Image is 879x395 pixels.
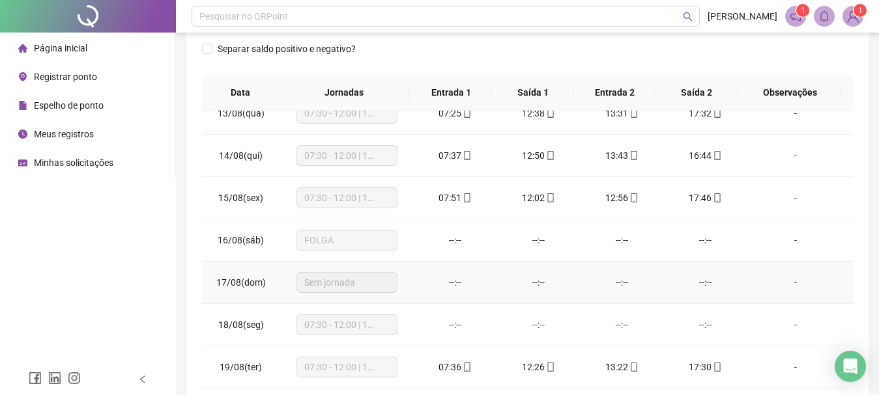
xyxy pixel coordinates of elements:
[424,318,487,332] div: --:--
[424,360,487,374] div: 07:36
[218,235,264,245] span: 16/08(sáb)
[628,109,639,118] span: mobile
[683,12,693,21] span: search
[508,318,570,332] div: --:--
[545,109,555,118] span: mobile
[712,193,722,202] span: mobile
[854,4,867,17] sup: Atualize o seu contato no menu Meus Dados
[738,75,842,111] th: Observações
[674,275,737,290] div: --:--
[29,372,42,385] span: facebook
[858,6,863,15] span: 1
[757,148,834,163] div: -
[674,360,737,374] div: 17:30
[674,148,737,163] div: 16:44
[138,375,147,384] span: left
[34,100,104,111] span: Espelho de ponto
[304,315,390,334] span: 07:30 - 12:00 | 13:00 - 17:30
[591,106,654,120] div: 13:31
[508,360,570,374] div: 12:26
[818,10,830,22] span: bell
[34,157,113,168] span: Minhas solicitações
[304,357,390,377] span: 07:30 - 12:00 | 13:00 - 17:30
[212,42,361,56] span: Separar saldo positivo e negativo?
[508,233,570,247] div: --:--
[218,108,265,118] span: 13/08(qua)
[18,101,27,110] span: file
[757,191,834,205] div: -
[843,7,863,26] img: 86652
[757,275,834,290] div: -
[202,75,278,111] th: Data
[508,148,570,163] div: 12:50
[216,277,266,288] span: 17/08(dom)
[712,151,722,160] span: mobile
[628,362,639,372] span: mobile
[18,72,27,81] span: environment
[220,362,262,372] span: 19/08(ter)
[18,129,27,139] span: clock-circle
[461,362,472,372] span: mobile
[574,75,656,111] th: Entrada 2
[304,103,390,123] span: 07:30 - 12:00 | 13:00 - 17:30
[591,233,654,247] div: --:--
[218,320,264,330] span: 18/08(seg)
[219,150,263,161] span: 14/08(qui)
[628,193,639,202] span: mobile
[278,75,410,111] th: Jornadas
[461,193,472,202] span: mobile
[34,43,87,53] span: Página inicial
[591,275,654,290] div: --:--
[674,191,737,205] div: 17:46
[801,6,805,15] span: 1
[304,230,390,250] span: FOLGA
[304,188,390,208] span: 07:30 - 12:00 | 13:00 - 17:30
[748,85,831,100] span: Observações
[545,151,555,160] span: mobile
[674,233,737,247] div: --:--
[796,4,809,17] sup: 1
[591,360,654,374] div: 13:22
[757,106,834,120] div: -
[708,9,777,23] span: [PERSON_NAME]
[424,275,487,290] div: --:--
[508,106,570,120] div: 12:38
[712,109,722,118] span: mobile
[424,233,487,247] div: --:--
[757,318,834,332] div: -
[492,75,574,111] th: Saída 1
[410,75,492,111] th: Entrada 1
[304,146,390,165] span: 07:30 - 12:00 | 13:00 - 16:30
[424,148,487,163] div: 07:37
[218,193,263,203] span: 15/08(sex)
[757,233,834,247] div: -
[304,273,390,292] span: Sem jornada
[628,151,639,160] span: mobile
[790,10,801,22] span: notification
[48,372,61,385] span: linkedin
[757,360,834,374] div: -
[34,129,94,139] span: Meus registros
[18,44,27,53] span: home
[835,351,866,382] div: Open Intercom Messenger
[674,318,737,332] div: --:--
[656,75,738,111] th: Saída 2
[591,191,654,205] div: 12:56
[508,191,570,205] div: 12:02
[424,106,487,120] div: 07:25
[461,151,472,160] span: mobile
[18,158,27,167] span: schedule
[461,109,472,118] span: mobile
[68,372,81,385] span: instagram
[34,72,97,82] span: Registrar ponto
[591,318,654,332] div: --:--
[591,148,654,163] div: 13:43
[674,106,737,120] div: 17:32
[545,362,555,372] span: mobile
[424,191,487,205] div: 07:51
[712,362,722,372] span: mobile
[508,275,570,290] div: --:--
[545,193,555,202] span: mobile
